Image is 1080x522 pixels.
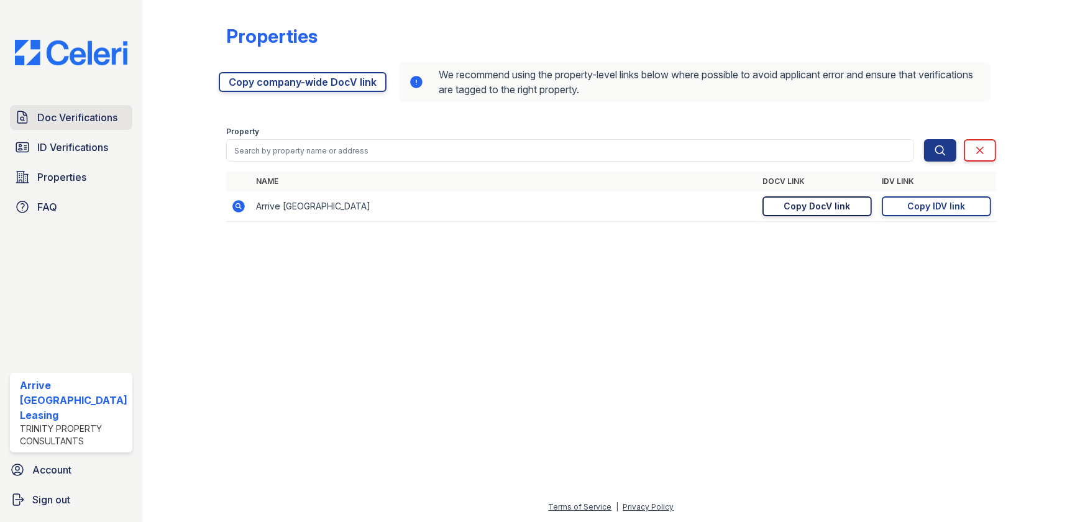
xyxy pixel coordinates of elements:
div: | [616,502,619,511]
a: Privacy Policy [623,502,674,511]
div: We recommend using the property-level links below where possible to avoid applicant error and ens... [399,62,991,102]
th: Name [251,172,757,191]
a: Account [5,457,137,482]
a: Terms of Service [549,502,612,511]
div: Copy DocV link [784,200,850,213]
span: Properties [37,170,86,185]
th: IDV Link [877,172,996,191]
th: DocV Link [757,172,877,191]
a: Sign out [5,487,137,512]
div: Trinity Property Consultants [20,423,127,447]
span: Account [32,462,71,477]
div: Properties [226,25,318,47]
a: FAQ [10,195,132,219]
a: Copy company-wide DocV link [219,72,387,92]
input: Search by property name or address [226,139,914,162]
span: FAQ [37,199,57,214]
div: Copy IDV link [907,200,965,213]
a: ID Verifications [10,135,132,160]
label: Property [226,127,259,137]
a: Copy IDV link [882,196,991,216]
div: Arrive [GEOGRAPHIC_DATA] Leasing [20,378,127,423]
span: Doc Verifications [37,110,117,125]
a: Copy DocV link [762,196,872,216]
span: ID Verifications [37,140,108,155]
a: Properties [10,165,132,190]
img: CE_Logo_Blue-a8612792a0a2168367f1c8372b55b34899dd931a85d93a1a3d3e32e68fde9ad4.png [5,40,137,65]
a: Doc Verifications [10,105,132,130]
td: Arrive [GEOGRAPHIC_DATA] [251,191,757,222]
span: Sign out [32,492,70,507]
